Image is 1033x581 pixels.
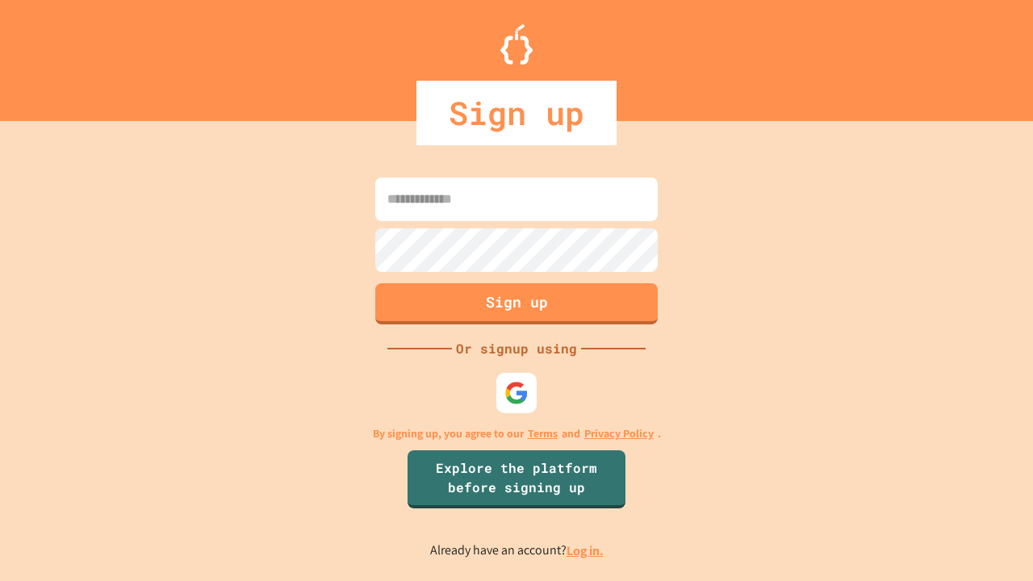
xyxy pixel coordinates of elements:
[504,381,529,405] img: google-icon.svg
[500,24,533,65] img: Logo.svg
[408,450,625,508] a: Explore the platform before signing up
[452,339,581,358] div: Or signup using
[965,516,1017,565] iframe: chat widget
[899,446,1017,515] iframe: chat widget
[430,541,604,561] p: Already have an account?
[375,283,658,324] button: Sign up
[373,425,661,442] p: By signing up, you agree to our and .
[584,425,654,442] a: Privacy Policy
[416,81,617,145] div: Sign up
[528,425,558,442] a: Terms
[567,542,604,559] a: Log in.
